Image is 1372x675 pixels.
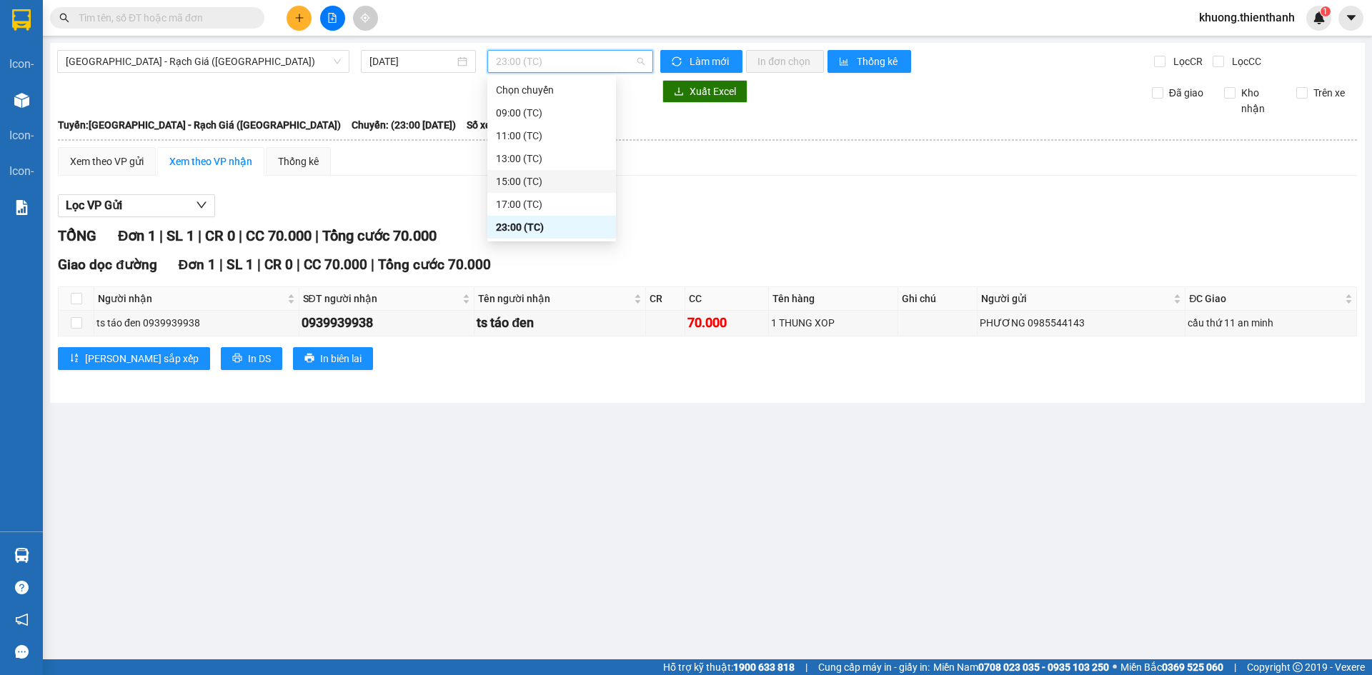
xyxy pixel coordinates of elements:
span: ĐC Giao [1189,291,1342,306]
div: Xem theo VP gửi [70,154,144,169]
span: sync [672,56,684,68]
span: Lọc CC [1226,54,1263,69]
span: In DS [248,351,271,366]
span: CC 70.000 [304,256,367,273]
span: Chuyến: (23:00 [DATE]) [352,117,456,133]
span: printer [304,353,314,364]
span: Miền Bắc [1120,659,1223,675]
button: printerIn DS [221,347,282,370]
span: CC 70.000 [246,227,312,244]
button: caret-down [1338,6,1363,31]
input: Tìm tên, số ĐT hoặc mã đơn [79,10,247,26]
div: cầu thứ 11 an minh [1188,315,1354,331]
div: 15:00 (TC) [496,174,607,189]
div: Chọn chuyến [487,79,616,101]
img: solution-icon [14,200,29,215]
span: ⚪️ [1113,664,1117,670]
span: Giao dọc đường [58,256,157,273]
div: icon- [9,55,34,73]
button: plus [287,6,312,31]
span: down [196,199,207,211]
span: Đã giao [1163,85,1209,101]
div: 17:00 (TC) [496,196,607,212]
button: In đơn chọn [746,50,824,73]
button: syncLàm mới [660,50,742,73]
input: 12/08/2025 [369,54,454,69]
span: | [219,256,223,273]
img: warehouse-icon [14,548,29,563]
div: 11:00 (TC) [496,128,607,144]
div: 70.000 [687,313,766,333]
button: aim [353,6,378,31]
span: SĐT người nhận [303,291,460,306]
span: SL 1 [166,227,194,244]
div: Xem theo VP nhận [169,154,252,169]
div: 13:00 (TC) [496,151,607,166]
button: downloadXuất Excel [662,80,747,103]
div: ts táo đen 0939939938 [96,315,297,331]
span: | [315,227,319,244]
span: Làm mới [690,54,731,69]
div: 0939939938 [302,313,472,333]
strong: 0708 023 035 - 0935 103 250 [978,661,1109,673]
span: Kho nhận [1236,85,1286,116]
span: | [297,256,300,273]
img: warehouse-icon [14,93,29,108]
span: Tổng cước 70.000 [322,227,437,244]
span: khuong.thienthanh [1188,9,1306,26]
span: caret-down [1345,11,1358,24]
b: Tuyến: [GEOGRAPHIC_DATA] - Rạch Giá ([GEOGRAPHIC_DATA]) [58,119,341,131]
span: Lọc VP Gửi [66,196,122,214]
span: In biên lai [320,351,362,366]
span: Sài Gòn - Rạch Giá (Hàng Hoá) [66,51,341,72]
span: file-add [327,13,337,23]
span: plus [294,13,304,23]
span: notification [15,613,29,626]
span: Đơn 1 [118,227,156,244]
span: Hỗ trợ kỹ thuật: [663,659,795,675]
span: | [239,227,242,244]
span: Thống kê [857,54,900,69]
td: ts táo đen [474,311,646,336]
span: CR 0 [205,227,235,244]
span: 1 [1323,6,1328,16]
span: Tên người nhận [478,291,631,306]
img: icon-new-feature [1313,11,1326,24]
button: sort-ascending[PERSON_NAME] sắp xếp [58,347,210,370]
div: Thống kê [278,154,319,169]
span: Cung cấp máy in - giấy in: [818,659,930,675]
strong: 1900 633 818 [733,661,795,673]
div: PHƯƠNG 0985544143 [980,315,1183,331]
span: | [198,227,202,244]
span: Người nhận [98,291,284,306]
button: Lọc VP Gửi [58,194,215,217]
strong: 0369 525 060 [1162,661,1223,673]
span: SL 1 [227,256,254,273]
span: aim [360,13,370,23]
span: Tổng cước 70.000 [378,256,491,273]
span: question-circle [15,581,29,594]
span: Lọc CR [1168,54,1205,69]
div: 1 THUNG XOP [771,315,895,331]
span: download [674,86,684,98]
span: 23:00 (TC) [496,51,645,72]
button: bar-chartThống kê [827,50,911,73]
span: message [15,645,29,659]
span: printer [232,353,242,364]
span: | [159,227,163,244]
div: 23:00 (TC) [496,219,607,235]
button: file-add [320,6,345,31]
span: Xuất Excel [690,84,736,99]
div: 09:00 (TC) [496,105,607,121]
div: icon- [9,162,34,180]
span: copyright [1293,662,1303,672]
th: Tên hàng [769,287,898,311]
span: search [59,13,69,23]
span: Người gửi [981,291,1170,306]
span: Số xe: [467,117,494,133]
span: | [371,256,374,273]
div: ts táo đen [477,313,643,333]
span: sort-ascending [69,353,79,364]
span: | [805,659,807,675]
span: CR 0 [264,256,293,273]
